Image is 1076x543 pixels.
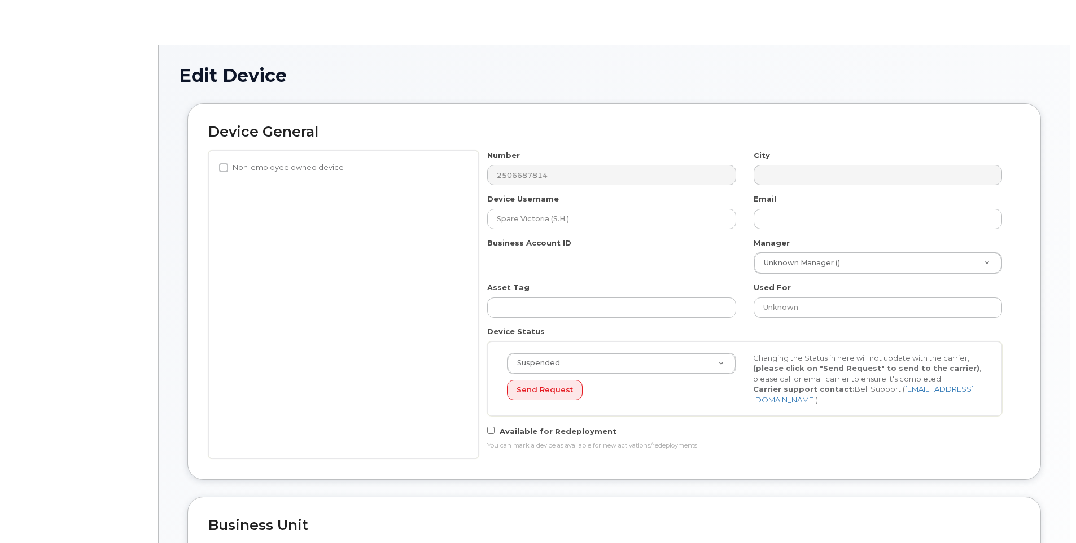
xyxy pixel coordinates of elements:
[757,258,840,268] span: Unknown Manager ()
[508,353,736,374] a: Suspended
[753,364,979,373] strong: (please click on "Send Request" to send to the carrier)
[208,124,1020,140] h2: Device General
[219,163,228,172] input: Non-employee owned device
[219,161,344,174] label: Non-employee owned device
[754,194,776,204] label: Email
[500,427,616,436] span: Available for Redeployment
[507,380,583,401] button: Send Request
[510,358,560,368] span: Suspended
[487,150,520,161] label: Number
[754,238,790,248] label: Manager
[754,150,770,161] label: City
[179,65,1049,85] h1: Edit Device
[745,353,991,405] div: Changing the Status in here will not update with the carrier, , please call or email carrier to e...
[487,441,1002,450] div: You can mark a device as available for new activations/redeployments
[753,384,974,404] a: [EMAIL_ADDRESS][DOMAIN_NAME]
[754,253,1001,273] a: Unknown Manager ()
[487,282,530,293] label: Asset Tag
[754,282,791,293] label: Used For
[753,384,855,393] strong: Carrier support contact:
[208,518,1020,533] h2: Business Unit
[487,326,545,337] label: Device Status
[487,427,495,434] input: Available for Redeployment
[487,194,559,204] label: Device Username
[487,238,571,248] label: Business Account ID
